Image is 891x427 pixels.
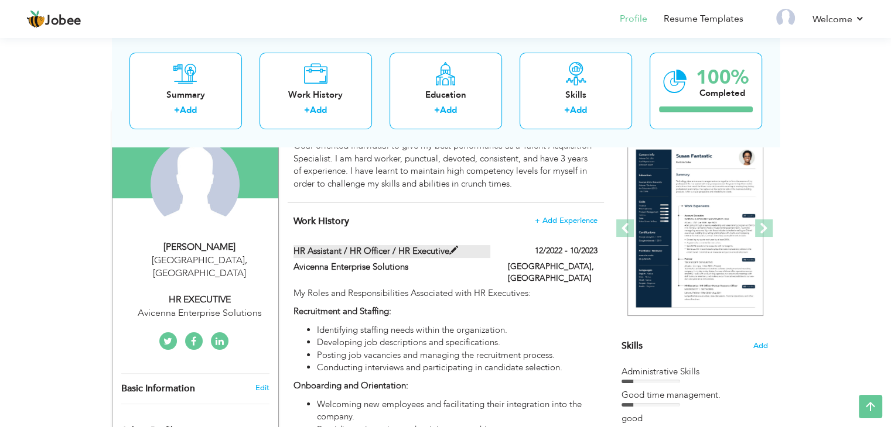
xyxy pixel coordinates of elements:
label: [GEOGRAPHIC_DATA], [GEOGRAPHIC_DATA] [508,261,598,284]
img: Profile Img [776,9,795,27]
label: + [434,105,440,117]
div: [PERSON_NAME] [121,240,278,254]
h4: This helps to show the companies you have worked for. [293,215,597,227]
div: Avicenna Enterprise Solutions [121,307,278,320]
div: [GEOGRAPHIC_DATA] [GEOGRAPHIC_DATA] [121,254,278,281]
div: Goal-oriented Individual to give my best performance as a Talent Acquisition Specialist. I am har... [293,140,597,190]
div: Summary [139,89,233,101]
li: Developing job descriptions and specifications. [317,336,597,349]
label: HR Assistant / HR Officer / HR Executive [293,245,490,257]
img: Farwa Batool [151,140,240,229]
span: Jobee [45,15,81,27]
a: Jobee [26,10,81,29]
span: Basic Information [121,384,195,394]
a: Edit [255,383,269,393]
div: 100% [696,68,749,87]
li: Conducting interviews and participating in candidate selection. [317,361,597,374]
div: Education [399,89,493,101]
a: Add [180,105,197,116]
label: + [564,105,570,117]
li: Identifying staffing needs within the organization. [317,324,597,336]
a: Add [310,105,327,116]
a: Resume Templates [664,12,743,26]
a: Welcome [813,12,865,26]
span: + Add Experience [535,216,598,225]
img: jobee.io [26,10,45,29]
div: HR EXECUTIVE [121,293,278,307]
div: Good time management. [622,389,768,401]
a: Profile [620,12,647,26]
label: Avicenna Enterprise Solutions [293,261,490,273]
li: Welcoming new employees and facilitating their integration into the company. [317,398,597,423]
strong: Onboarding and Orientation: [293,380,408,391]
div: Skills [529,89,623,101]
strong: Recruitment and Staffing: [293,305,391,317]
p: My Roles and Responsibilities Associated with HR Executives: [293,287,597,299]
a: Add [440,105,457,116]
div: Completed [696,87,749,99]
a: Add [570,105,587,116]
div: good [622,412,768,425]
label: + [304,105,310,117]
div: Administrative Skills [622,366,768,378]
span: Skills [622,339,643,352]
span: , [245,254,247,267]
span: Add [753,340,768,352]
li: Posting job vacancies and managing the recruitment process. [317,349,597,361]
div: Work History [269,89,363,101]
span: Work History [293,215,349,228]
label: 12/2022 - 10/2023 [535,245,598,257]
label: + [174,105,180,117]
